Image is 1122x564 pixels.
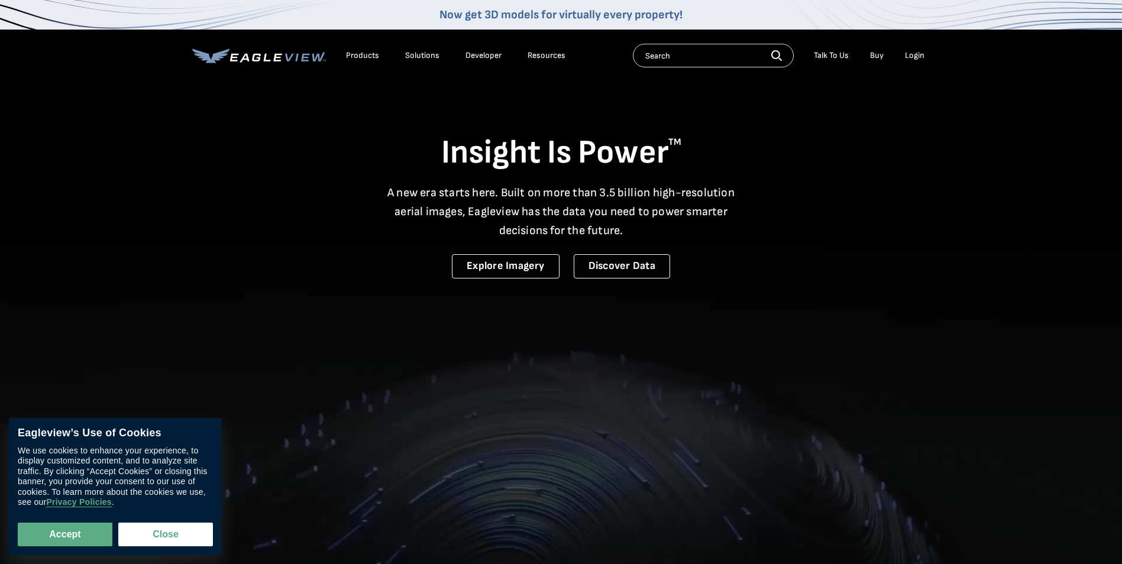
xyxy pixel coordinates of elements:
div: Eagleview’s Use of Cookies [18,427,213,440]
div: Talk To Us [814,50,849,61]
p: A new era starts here. Built on more than 3.5 billion high-resolution aerial images, Eagleview ha... [380,183,742,240]
a: Explore Imagery [452,254,560,278]
button: Accept [18,523,112,546]
a: Now get 3D models for virtually every property! [439,8,683,22]
div: Solutions [405,50,439,61]
a: Discover Data [574,254,670,278]
div: Products [346,50,379,61]
button: Close [118,523,213,546]
sup: TM [668,137,681,148]
div: Resources [528,50,565,61]
h1: Insight Is Power [192,132,930,174]
a: Privacy Policies [46,498,111,508]
div: Login [905,50,924,61]
a: Buy [870,50,884,61]
a: Developer [465,50,502,61]
div: We use cookies to enhance your experience, to display customized content, and to analyze site tra... [18,446,213,508]
input: Search [633,44,794,67]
